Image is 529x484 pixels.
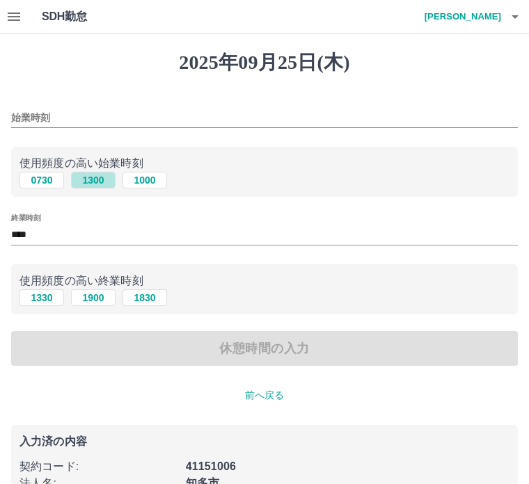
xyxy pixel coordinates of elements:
[19,273,510,289] p: 使用頻度の高い終業時刻
[11,388,518,403] p: 前へ戻る
[71,172,116,188] button: 1300
[19,172,64,188] button: 0730
[71,289,116,306] button: 1900
[11,51,518,74] h1: 2025年09月25日(木)
[123,289,167,306] button: 1830
[19,436,510,447] p: 入力済の内容
[186,460,236,472] b: 41151006
[19,155,510,172] p: 使用頻度の高い始業時刻
[19,458,177,475] p: 契約コード :
[19,289,64,306] button: 1330
[123,172,167,188] button: 1000
[11,213,40,223] label: 終業時刻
